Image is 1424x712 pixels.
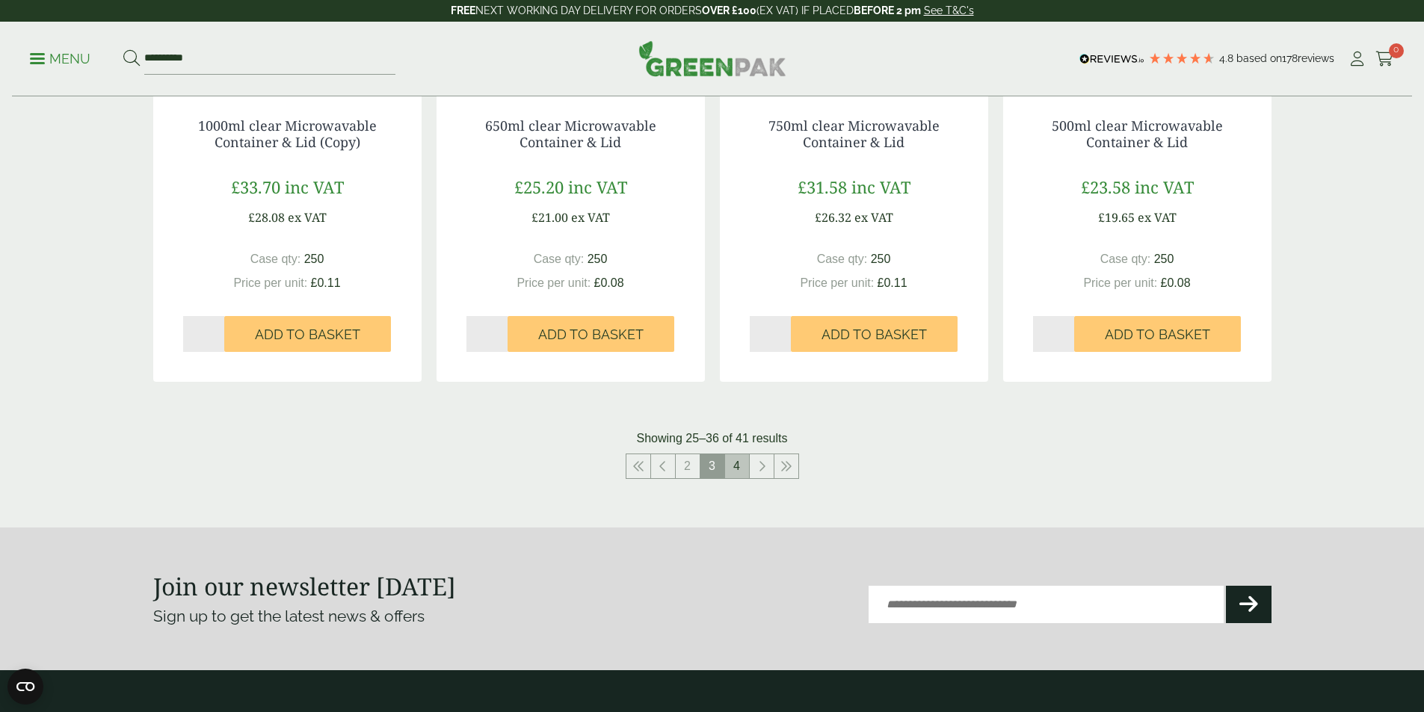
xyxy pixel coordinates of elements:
[676,454,700,478] a: 2
[878,276,907,289] span: £0.11
[822,326,927,343] span: Add to Basket
[1098,209,1135,226] span: £19.65
[153,570,456,602] strong: Join our newsletter [DATE]
[1138,209,1177,226] span: ex VAT
[1074,316,1241,352] button: Add to Basket
[30,50,90,65] a: Menu
[725,454,749,478] a: 4
[1389,43,1404,58] span: 0
[588,253,608,265] span: 250
[637,430,788,448] p: Showing 25–36 of 41 results
[568,176,627,198] span: inc VAT
[304,253,324,265] span: 250
[514,176,564,198] span: £25.20
[638,40,786,76] img: GreenPak Supplies
[1219,52,1236,64] span: 4.8
[451,4,475,16] strong: FREE
[924,4,974,16] a: See T&C's
[311,276,341,289] span: £0.11
[702,4,756,16] strong: OVER £100
[255,326,360,343] span: Add to Basket
[288,209,327,226] span: ex VAT
[1052,117,1223,151] a: 500ml clear Microwavable Container & Lid
[1083,276,1157,289] span: Price per unit:
[1100,253,1151,265] span: Case qty:
[571,209,610,226] span: ex VAT
[1161,276,1191,289] span: £0.08
[250,253,301,265] span: Case qty:
[30,50,90,68] p: Menu
[798,176,847,198] span: £31.58
[854,209,893,226] span: ex VAT
[817,253,868,265] span: Case qty:
[1154,253,1174,265] span: 250
[485,117,656,151] a: 650ml clear Microwavable Container & Lid
[1298,52,1334,64] span: reviews
[1148,52,1215,65] div: 4.78 Stars
[1135,176,1194,198] span: inc VAT
[1079,54,1144,64] img: REVIEWS.io
[854,4,921,16] strong: BEFORE 2 pm
[1375,52,1394,66] i: Cart
[198,117,377,151] a: 1000ml clear Microwavable Container & Lid (Copy)
[1236,52,1282,64] span: Based on
[248,209,285,226] span: £28.08
[700,454,724,478] span: 3
[231,176,280,198] span: £33.70
[233,276,307,289] span: Price per unit:
[7,669,43,705] button: Open CMP widget
[871,253,891,265] span: 250
[791,316,958,352] button: Add to Basket
[1348,52,1366,66] i: My Account
[508,316,674,352] button: Add to Basket
[1105,326,1210,343] span: Add to Basket
[800,276,874,289] span: Price per unit:
[815,209,851,226] span: £26.32
[224,316,391,352] button: Add to Basket
[1081,176,1130,198] span: £23.58
[285,176,344,198] span: inc VAT
[517,276,591,289] span: Price per unit:
[1375,48,1394,70] a: 0
[538,326,644,343] span: Add to Basket
[594,276,624,289] span: £0.08
[851,176,910,198] span: inc VAT
[768,117,940,151] a: 750ml clear Microwavable Container & Lid
[531,209,568,226] span: £21.00
[1282,52,1298,64] span: 178
[534,253,585,265] span: Case qty:
[153,604,656,628] p: Sign up to get the latest news & offers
